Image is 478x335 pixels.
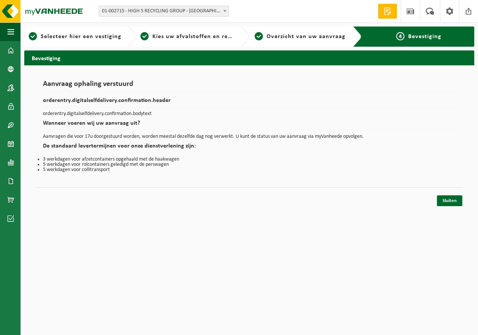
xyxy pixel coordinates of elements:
a: Sluiten [437,195,462,206]
a: 3Overzicht van uw aanvraag [253,32,347,41]
span: Kies uw afvalstoffen en recipiënten [152,34,255,40]
a: 1Selecteer hier een vestiging [28,32,122,41]
span: 01-002715 - HIGH 5 RECYCLING GROUP - ANTWERPEN [99,6,229,17]
h1: Aanvraag ophaling verstuurd [43,80,456,92]
h2: Bevestiging [24,50,474,65]
p: orderentry.digitalselfdelivery.confirmation.bodytext [43,111,456,117]
li: 3 werkdagen voor afzetcontainers opgehaald met de haakwagen [43,157,456,162]
span: 01-002715 - HIGH 5 RECYCLING GROUP - ANTWERPEN [99,6,229,16]
span: Selecteer hier een vestiging [41,34,121,40]
span: Overzicht van uw aanvraag [267,34,345,40]
span: 2 [140,32,149,40]
a: 2Kies uw afvalstoffen en recipiënten [140,32,234,41]
h2: orderentry.digitalselfdelivery.confirmation.header [43,97,456,108]
p: Aanvragen die voor 17u doorgestuurd worden, worden meestal dezelfde dag nog verwerkt. U kunt de s... [43,134,456,139]
h2: Wanneer voeren wij uw aanvraag uit? [43,120,456,130]
span: 3 [255,32,263,40]
li: 5 werkdagen voor collitransport [43,167,456,173]
li: 5 werkdagen voor rolcontainers geledigd met de perswagen [43,162,456,167]
span: 4 [396,32,404,40]
h2: De standaard levertermijnen voor onze dienstverlening zijn: [43,143,456,153]
span: 1 [29,32,37,40]
span: Bevestiging [408,34,441,40]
